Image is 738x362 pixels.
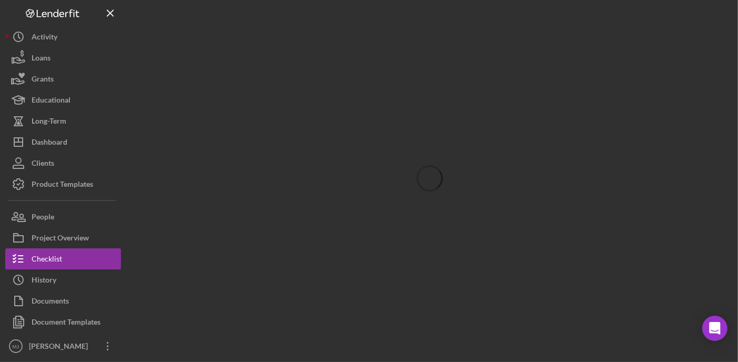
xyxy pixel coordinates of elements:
div: Document Templates [32,311,100,335]
button: Loans [5,47,121,68]
div: Dashboard [32,132,67,155]
div: Checklist [32,248,62,272]
div: History [32,269,56,293]
button: History [5,269,121,290]
div: Activity [32,26,57,50]
button: Checklist [5,248,121,269]
div: Grants [32,68,54,92]
div: People [32,206,54,230]
div: Open Intercom Messenger [702,316,727,341]
div: Clients [32,153,54,176]
div: Documents [32,290,69,314]
button: Clients [5,153,121,174]
button: People [5,206,121,227]
button: Grants [5,68,121,89]
div: Loans [32,47,50,71]
button: MJ[PERSON_NAME] [5,336,121,357]
text: MJ [13,344,19,349]
button: Document Templates [5,311,121,333]
div: Educational [32,89,70,113]
div: Project Overview [32,227,89,251]
button: Documents [5,290,121,311]
button: Activity [5,26,121,47]
div: Long-Term [32,110,66,134]
div: [PERSON_NAME] [26,336,95,359]
button: Long-Term [5,110,121,132]
button: Project Overview [5,227,121,248]
button: Educational [5,89,121,110]
button: Product Templates [5,174,121,195]
button: Dashboard [5,132,121,153]
div: Product Templates [32,174,93,197]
